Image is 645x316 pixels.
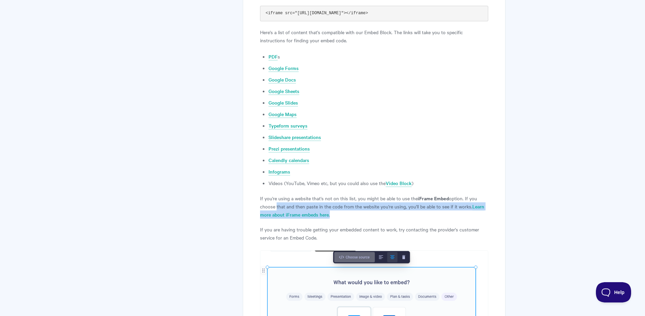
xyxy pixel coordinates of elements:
[260,225,488,242] p: If you are having trouble getting your embedded content to work, try contacting the provider's cu...
[268,88,299,95] a: Google Sheets
[268,157,309,164] a: Calendly calendars
[268,122,307,130] a: Typeform surveys
[260,28,488,44] p: Here's a list of content that's compatible with our Embed Block. The links will take you to speci...
[268,99,298,107] a: Google Slides
[268,65,299,72] a: Google Forms
[268,145,310,153] a: Prezi presentations
[596,282,631,302] iframe: Toggle Customer Support
[268,134,321,141] a: Slideshare presentations
[268,76,296,84] a: Google Docs
[268,53,278,61] a: PDF
[260,6,488,21] pre: <iframe src="[URL][DOMAIN_NAME]"></iframe>
[418,195,449,202] strong: iFrame Embed
[268,52,488,61] li: s
[386,180,412,187] a: Video Block
[268,179,488,187] li: Videos (YouTube, Vimeo etc, but you could also use the )
[268,111,297,118] a: Google Maps
[268,168,290,176] a: Infograms
[260,194,488,219] p: If you're using a website that's not on this list, you might be able to use the option. If you ch...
